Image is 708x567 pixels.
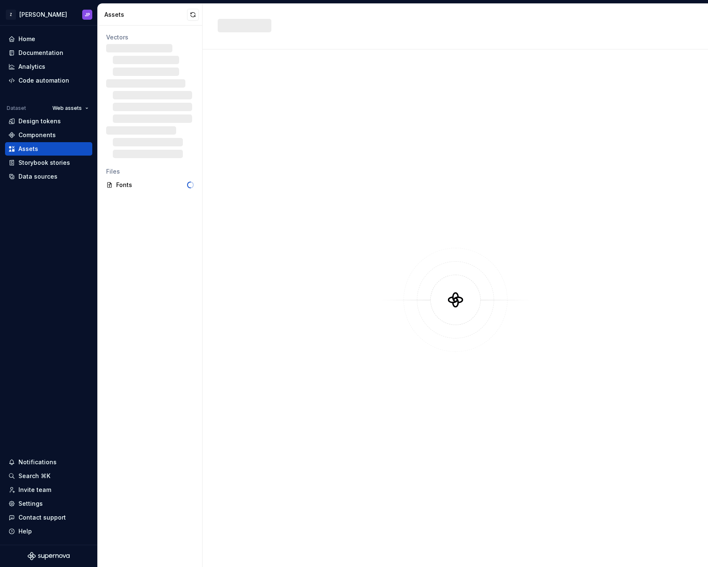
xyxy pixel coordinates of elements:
a: Assets [5,142,92,156]
div: Storybook stories [18,159,70,167]
div: Components [18,131,56,139]
div: Home [18,35,35,43]
div: Settings [18,499,43,508]
div: Dataset [7,105,26,112]
button: Z[PERSON_NAME]JP [2,5,96,23]
a: Design tokens [5,114,92,128]
div: Analytics [18,62,45,71]
div: Assets [18,145,38,153]
a: Fonts [103,178,197,192]
div: Vectors [106,33,194,42]
div: Design tokens [18,117,61,125]
button: Web assets [49,102,92,114]
button: Notifications [5,455,92,469]
div: Fonts [116,181,187,189]
div: [PERSON_NAME] [19,10,67,19]
button: Help [5,525,92,538]
a: Invite team [5,483,92,497]
a: Settings [5,497,92,510]
a: Home [5,32,92,46]
button: Search ⌘K [5,469,92,483]
div: Files [106,167,194,176]
div: Invite team [18,486,51,494]
div: JP [85,11,90,18]
div: Notifications [18,458,57,466]
a: Code automation [5,74,92,87]
a: Components [5,128,92,142]
a: Documentation [5,46,92,60]
div: Search ⌘K [18,472,50,480]
div: Documentation [18,49,63,57]
a: Storybook stories [5,156,92,169]
div: Z [6,10,16,20]
div: Contact support [18,513,66,522]
div: Help [18,527,32,536]
span: Web assets [52,105,82,112]
div: Assets [104,10,187,19]
a: Analytics [5,60,92,73]
a: Data sources [5,170,92,183]
button: Contact support [5,511,92,524]
div: Data sources [18,172,57,181]
div: Code automation [18,76,69,85]
svg: Supernova Logo [28,552,70,560]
